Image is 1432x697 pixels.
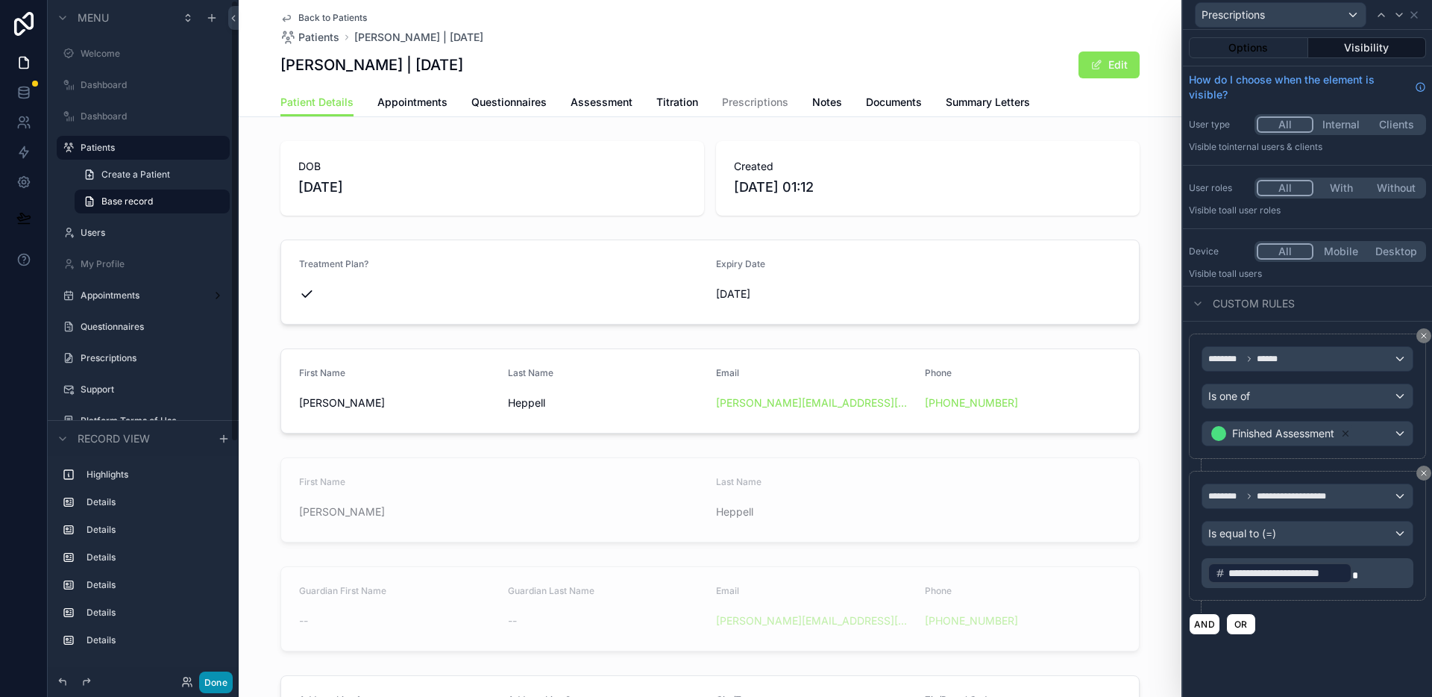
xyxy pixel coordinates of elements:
span: Record view [78,431,150,446]
span: Base record [101,196,153,207]
span: Patients [298,30,339,45]
span: Assessment [571,95,632,110]
button: All [1257,116,1313,133]
span: Notes [812,95,842,110]
button: Mobile [1313,243,1369,260]
span: Finished Assessment [1232,426,1334,441]
button: Prescriptions [1195,2,1366,28]
h1: [PERSON_NAME] | [DATE] [280,54,463,75]
span: Menu [78,10,109,25]
label: Users [81,227,227,239]
button: All [1257,180,1313,196]
button: AND [1189,613,1220,635]
button: Internal [1313,116,1369,133]
label: Appointments [81,290,206,301]
label: Details [87,607,224,619]
span: Appointments [377,95,447,110]
span: Prescriptions [1202,7,1265,22]
p: Visible to [1189,268,1426,280]
button: All [1257,243,1313,260]
span: all users [1227,268,1262,279]
label: Details [87,634,224,646]
div: scrollable content [48,456,239,667]
button: Is one of [1202,384,1413,409]
button: Without [1369,180,1424,196]
span: Is one of [1208,389,1250,404]
a: Appointments [377,89,447,119]
a: Patient Details [280,89,354,117]
button: Is equal to (=) [1202,521,1413,546]
span: Is equal to (=) [1208,526,1276,541]
a: Notes [812,89,842,119]
a: Patients [280,30,339,45]
button: Desktop [1369,243,1424,260]
span: Summary Letters [946,95,1030,110]
span: OR [1231,619,1251,630]
label: Device [1189,246,1249,257]
span: Prescriptions [722,95,788,110]
a: How do I choose when the element is visible? [1189,72,1426,102]
label: Prescriptions [81,352,227,364]
p: Visible to [1189,204,1426,216]
label: Details [87,579,224,591]
a: Assessment [571,89,632,119]
label: Details [87,496,224,508]
span: How do I choose when the element is visible? [1189,72,1409,102]
span: Create a Patient [101,169,170,181]
button: With [1313,180,1369,196]
label: Platform Terms of Use [81,415,227,427]
label: Patients [81,142,221,154]
button: OR [1226,613,1256,635]
p: Visible to [1189,141,1426,153]
label: Dashboard [81,79,227,91]
label: Details [87,524,224,536]
a: Questionnaires [471,89,547,119]
span: Questionnaires [471,95,547,110]
span: Titration [656,95,698,110]
label: Questionnaires [81,321,227,333]
span: Documents [866,95,922,110]
label: Dashboard [81,110,227,122]
a: [PERSON_NAME] | [DATE] [354,30,483,45]
a: Base record [75,190,230,213]
button: Options [1189,37,1308,58]
span: Internal users & clients [1227,141,1322,152]
span: Patient Details [280,95,354,110]
button: Edit [1078,51,1140,78]
button: Visibility [1308,37,1427,58]
label: Highlights [87,469,224,481]
button: Finished Assessment [1202,421,1413,446]
button: Clients [1369,116,1424,133]
button: Done [199,672,233,693]
a: Titration [656,89,698,119]
span: Custom rules [1213,296,1295,311]
span: All user roles [1227,204,1281,216]
label: User roles [1189,182,1249,194]
span: Back to Patients [298,12,367,24]
label: User type [1189,119,1249,131]
a: Documents [866,89,922,119]
a: Create a Patient [75,163,230,187]
label: Details [87,551,224,563]
a: Summary Letters [946,89,1030,119]
label: Support [81,384,227,396]
a: Prescriptions [722,89,788,119]
label: My Profile [81,258,227,270]
label: Welcome [81,48,227,60]
a: Back to Patients [280,12,367,24]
